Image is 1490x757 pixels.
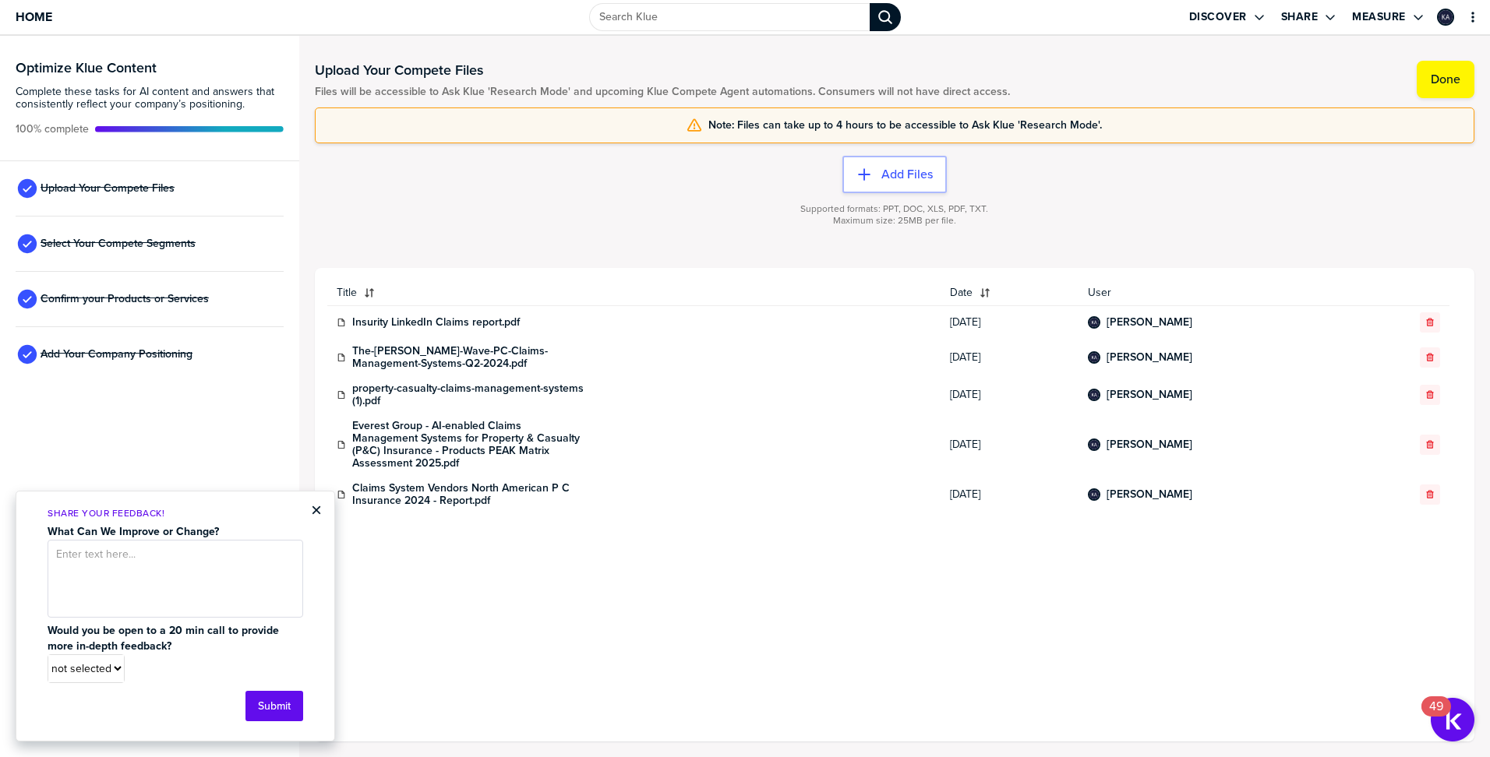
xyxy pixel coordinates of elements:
[833,215,956,227] span: Maximum size: 25MB per file.
[950,316,1068,329] span: [DATE]
[800,203,988,215] span: Supported formats: PPT, DOC, XLS, PDF, TXT.
[1431,72,1460,87] label: Done
[1088,316,1100,329] div: Kola Adefala
[1189,10,1247,24] label: Discover
[1088,488,1100,501] div: Kola Adefala
[1107,488,1192,501] a: [PERSON_NAME]
[48,622,282,654] strong: Would you be open to a 20 min call to provide more in-depth feedback?
[1107,351,1192,364] a: [PERSON_NAME]
[870,3,901,31] div: Search Klue
[16,10,52,23] span: Home
[1089,440,1099,449] img: 70bc71cf06ecccc29bb3ad083ace0a42-sml.png
[1437,9,1454,26] div: Kola Adefala
[1089,390,1099,400] img: 70bc71cf06ecccc29bb3ad083ace0a42-sml.png
[708,119,1102,132] span: Note: Files can take up to 4 hours to be accessible to Ask Klue 'Research Mode'.
[1088,438,1100,451] div: Kola Adefala
[352,345,586,370] a: The-[PERSON_NAME]-Wave-PC-Claims-Management-Systems-Q2-2024.pdf
[41,293,209,305] span: Confirm your Products or Services
[950,287,973,299] span: Date
[352,316,520,329] a: Insurity LinkedIn Claims report.pdf
[41,348,192,361] span: Add Your Company Positioning
[1107,389,1192,401] a: [PERSON_NAME]
[352,382,586,407] a: property-casualty-claims-management-systems (1).pdf
[48,523,219,540] strong: What Can We Improve or Change?
[589,3,870,31] input: Search Klue
[41,238,196,250] span: Select Your Compete Segments
[950,488,1068,501] span: [DATE]
[1435,7,1456,27] a: Edit Profile
[16,123,89,136] span: Active
[1088,389,1100,401] div: Kola Adefala
[16,61,284,75] h3: Optimize Klue Content
[41,182,175,195] span: Upload Your Compete Files
[1089,318,1099,327] img: 70bc71cf06ecccc29bb3ad083ace0a42-sml.png
[311,501,322,519] button: Close
[315,61,1010,79] h1: Upload Your Compete Files
[950,351,1068,364] span: [DATE]
[950,389,1068,401] span: [DATE]
[352,420,586,470] a: Everest Group - AI-enabled Claims Management Systems for Property & Casualty (P&C) Insurance - Pr...
[1089,490,1099,499] img: 70bc71cf06ecccc29bb3ad083ace0a42-sml.png
[1088,287,1351,299] span: User
[1089,353,1099,362] img: 70bc71cf06ecccc29bb3ad083ace0a42-sml.png
[1352,10,1406,24] label: Measure
[315,86,1010,98] span: Files will be accessible to Ask Klue 'Research Mode' and upcoming Klue Compete Agent automations....
[48,507,303,520] p: Share Your Feedback!
[1107,438,1192,451] a: [PERSON_NAME]
[16,86,284,111] span: Complete these tasks for AI content and answers that consistently reflect your company’s position...
[1088,351,1100,364] div: Kola Adefala
[881,167,933,182] label: Add Files
[1429,706,1443,727] div: 49
[337,287,357,299] span: Title
[950,438,1068,451] span: [DATE]
[1107,316,1192,329] a: [PERSON_NAME]
[352,482,586,507] a: Claims System Vendors North American P C Insurance 2024 - Report.pdf
[1439,10,1453,24] img: 70bc71cf06ecccc29bb3ad083ace0a42-sml.png
[245,691,303,721] button: Submit
[1281,10,1319,24] label: Share
[1431,698,1474,741] button: Open Resource Center, 49 new notifications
